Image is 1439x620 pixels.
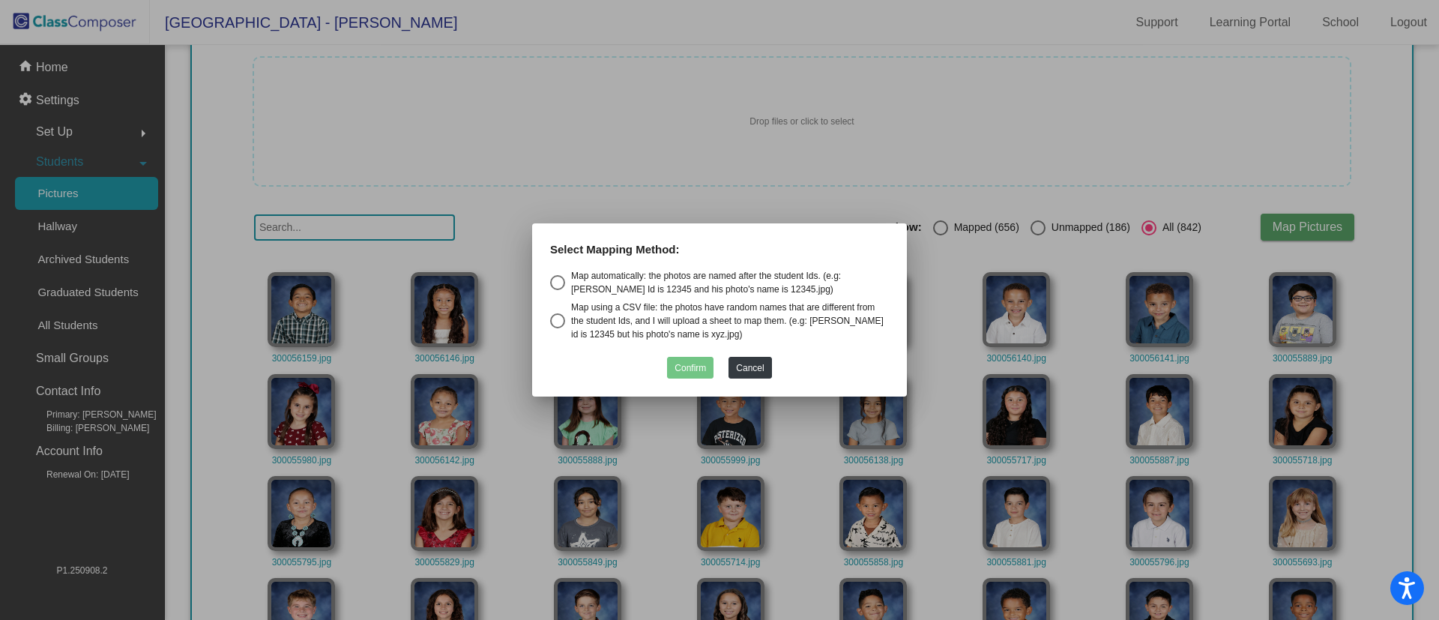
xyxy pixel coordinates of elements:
[728,357,771,379] button: Cancel
[550,269,889,346] mat-radio-group: Select an option
[565,301,889,341] div: Map using a CSV file: the photos have random names that are different from the student Ids, and I...
[571,271,841,295] span: Map automatically: the photos are named after the student Ids. (e.g: [PERSON_NAME] Id is 12345 an...
[550,241,680,259] label: Select Mapping Method:
[667,357,714,379] button: Confirm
